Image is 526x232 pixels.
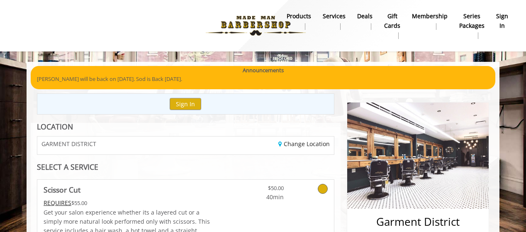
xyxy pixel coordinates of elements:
[37,122,73,132] b: LOCATION
[357,12,373,21] b: Deals
[323,12,346,21] b: Services
[278,140,330,148] a: Change Location
[235,193,284,202] span: 40min
[378,10,406,41] a: Gift cardsgift cards
[496,12,508,30] b: sign in
[199,3,313,49] img: Made Man Barbershop logo
[37,163,334,171] div: SELECT A SERVICE
[412,12,448,21] b: Membership
[235,180,284,202] a: $50.00
[41,141,96,147] span: GARMENT DISTRICT
[44,198,210,208] div: $55.00
[44,184,80,195] b: Scissor Cut
[459,12,485,30] b: Series packages
[356,216,480,228] h2: Garment District
[281,10,317,32] a: Productsproducts
[44,199,71,207] span: This service needs some Advance to be paid before we block your appointment
[37,75,489,83] p: [PERSON_NAME] will be back on [DATE]. Sod is Back [DATE].
[243,66,284,75] b: Announcements
[384,12,400,30] b: gift cards
[490,10,514,32] a: sign insign in
[406,10,453,32] a: MembershipMembership
[287,12,311,21] b: products
[351,10,378,32] a: DealsDeals
[317,10,351,32] a: ServicesServices
[170,98,201,110] button: Sign In
[453,10,490,41] a: Series packagesSeries packages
